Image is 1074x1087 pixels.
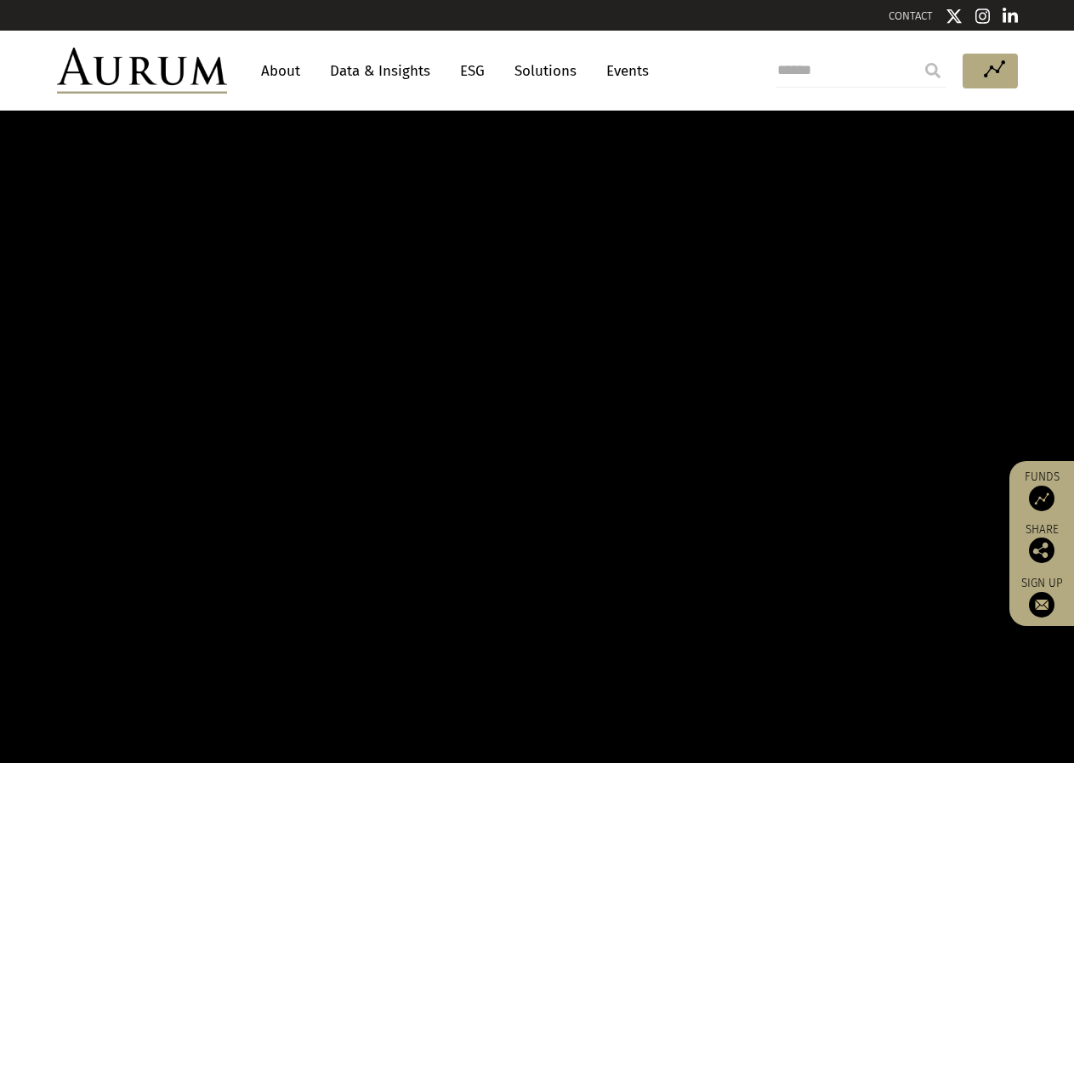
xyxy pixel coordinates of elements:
a: Solutions [506,55,585,87]
div: Share [1018,524,1065,563]
a: Sign up [1018,576,1065,617]
a: Events [598,55,649,87]
img: Sign up to our newsletter [1029,592,1054,617]
img: Linkedin icon [1003,8,1018,25]
a: CONTACT [889,9,933,22]
a: About [253,55,309,87]
img: Access Funds [1029,486,1054,511]
a: Funds [1018,470,1065,511]
img: Instagram icon [975,8,991,25]
img: Twitter icon [946,8,963,25]
img: Share this post [1029,538,1054,563]
a: Data & Insights [321,55,439,87]
input: Submit [916,54,950,88]
img: Aurum [57,48,227,94]
a: ESG [452,55,493,87]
